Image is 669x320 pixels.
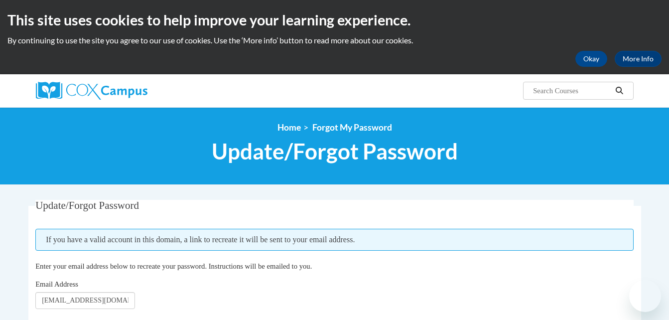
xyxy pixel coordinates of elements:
span: Email Address [35,280,78,288]
input: Email [35,292,135,309]
span: Update/Forgot Password [212,138,458,164]
a: Cox Campus [36,82,225,100]
a: More Info [615,51,662,67]
span: Update/Forgot Password [35,199,139,211]
iframe: Button to launch messaging window [629,280,661,312]
span: If you have a valid account in this domain, a link to recreate it will be sent to your email addr... [35,229,634,251]
span: Forgot My Password [312,122,392,133]
h2: This site uses cookies to help improve your learning experience. [7,10,662,30]
input: Search Courses [532,85,612,97]
button: Okay [575,51,607,67]
p: By continuing to use the site you agree to our use of cookies. Use the ‘More info’ button to read... [7,35,662,46]
span: Enter your email address below to recreate your password. Instructions will be emailed to you. [35,262,312,270]
a: Home [277,122,301,133]
button: Search [612,85,627,97]
img: Cox Campus [36,82,147,100]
